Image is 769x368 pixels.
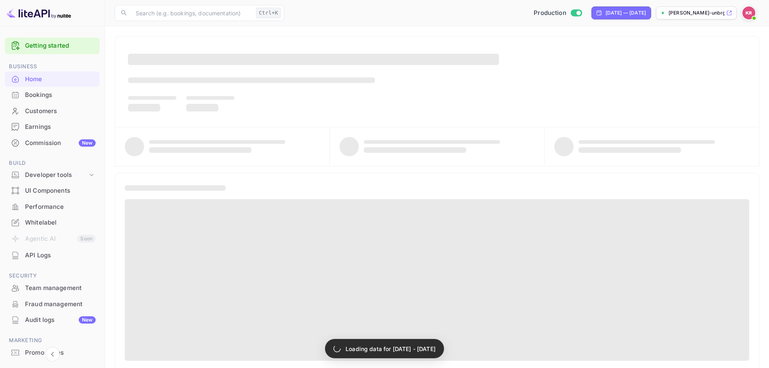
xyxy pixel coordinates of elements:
[5,248,100,263] div: API Logs
[5,119,100,135] div: Earnings
[346,345,436,353] p: Loading data for [DATE] - [DATE]
[5,159,100,168] span: Build
[131,5,253,21] input: Search (e.g. bookings, documentation)
[742,6,755,19] img: Kobus Roux
[534,8,566,18] span: Production
[25,107,96,116] div: Customers
[530,8,585,18] div: Switch to Sandbox mode
[25,284,96,293] div: Team management
[5,103,100,118] a: Customers
[79,316,96,324] div: New
[5,71,100,87] div: Home
[5,215,100,230] a: Whitelabel
[5,87,100,103] div: Bookings
[25,122,96,132] div: Earnings
[25,75,96,84] div: Home
[25,315,96,325] div: Audit logs
[5,199,100,215] div: Performance
[5,62,100,71] span: Business
[256,8,281,18] div: Ctrl+K
[5,312,100,327] a: Audit logsNew
[5,168,100,182] div: Developer tools
[5,87,100,102] a: Bookings
[25,251,96,260] div: API Logs
[5,135,100,151] div: CommissionNew
[25,186,96,196] div: UI Components
[5,119,100,134] a: Earnings
[668,9,725,17] p: [PERSON_NAME]-unbrg.[PERSON_NAME]...
[5,135,100,150] a: CommissionNew
[25,41,96,50] a: Getting started
[5,271,100,280] span: Security
[5,103,100,119] div: Customers
[25,90,96,100] div: Bookings
[5,199,100,214] a: Performance
[25,139,96,148] div: Commission
[5,345,100,360] a: Promo codes
[25,218,96,227] div: Whitelabel
[5,71,100,86] a: Home
[25,348,96,357] div: Promo codes
[606,9,646,17] div: [DATE] — [DATE]
[5,38,100,54] div: Getting started
[25,300,96,309] div: Fraud management
[5,248,100,263] a: API Logs
[5,280,100,295] a: Team management
[79,139,96,147] div: New
[5,297,100,311] a: Fraud management
[5,297,100,312] div: Fraud management
[5,280,100,296] div: Team management
[45,347,60,362] button: Collapse navigation
[5,183,100,199] div: UI Components
[6,6,71,19] img: LiteAPI logo
[25,202,96,212] div: Performance
[5,183,100,198] a: UI Components
[5,336,100,345] span: Marketing
[5,312,100,328] div: Audit logsNew
[25,170,88,180] div: Developer tools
